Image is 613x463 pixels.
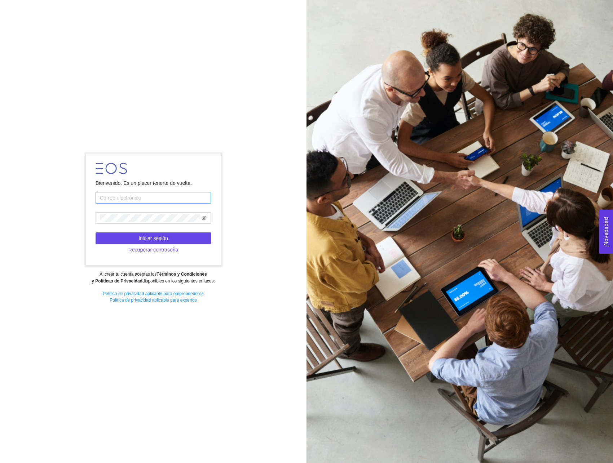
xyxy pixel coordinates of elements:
div: Bienvenido. Es un placer tenerte de vuelta. [96,179,211,187]
button: Recuperar contraseña [96,244,211,255]
span: eye-invisible [202,215,207,221]
strong: Términos y Condiciones y Políticas de Privacidad [92,272,207,284]
button: Iniciar sesión [96,232,211,244]
img: LOGO [96,163,127,174]
a: Política de privacidad aplicable para emprendedores [103,291,204,296]
div: Al crear tu cuenta aceptas los disponibles en los siguientes enlaces: [5,271,301,285]
span: Iniciar sesión [138,234,168,242]
a: Política de privacidad aplicable para expertos [110,298,197,303]
input: Correo electrónico [96,192,211,204]
a: Recuperar contraseña [96,247,211,253]
button: Open Feedback Widget [599,210,613,254]
span: Recuperar contraseña [128,246,178,254]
